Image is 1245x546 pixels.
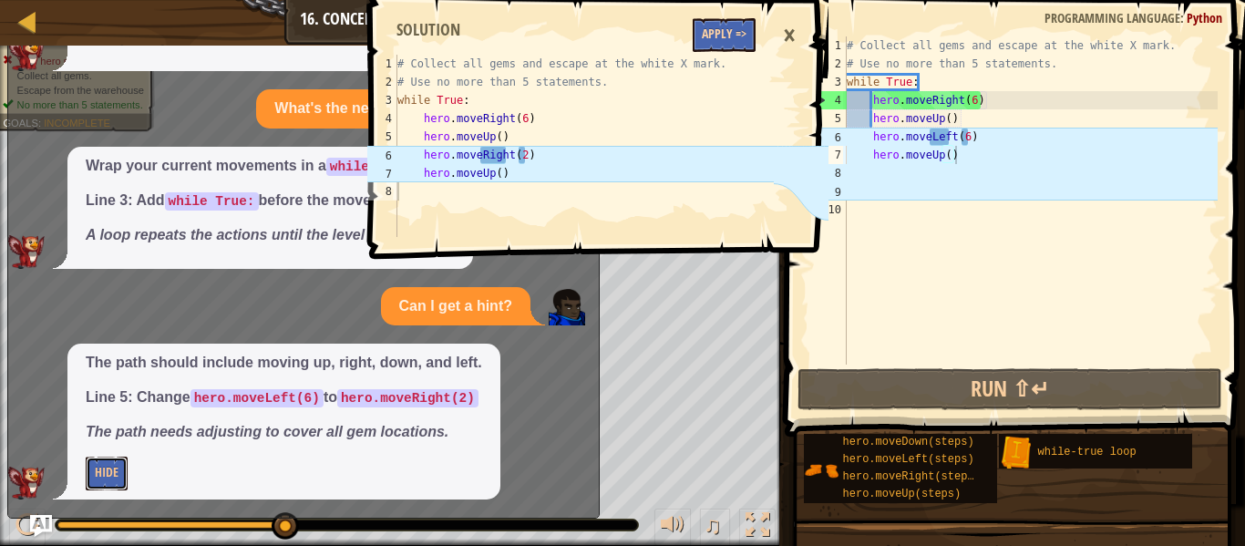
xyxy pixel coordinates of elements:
button: Hide [86,457,128,490]
div: 7 [367,164,397,182]
div: Solution [387,18,469,42]
div: 3 [367,91,397,109]
div: 5 [367,128,397,146]
div: 3 [810,73,847,91]
span: hero.moveDown(steps) [843,436,974,448]
img: portrait.png [999,436,1034,470]
button: Apply => [693,18,756,52]
p: Line 3: Add before the movements. [86,191,455,211]
p: Line 5: Change to [86,387,482,408]
img: AI [8,38,45,71]
div: 2 [367,73,397,91]
p: What's the next thing I should do? [274,98,512,119]
p: Wrap your current movements in a loop. [86,156,455,177]
code: hero.moveLeft(6) [190,389,324,407]
code: while True: [326,158,420,176]
button: Ctrl + P: Play [9,509,46,546]
span: : [1180,9,1187,26]
div: 4 [367,109,397,128]
span: Programming language [1044,9,1180,26]
div: 2 [810,55,847,73]
div: × [774,15,805,57]
div: 9 [810,182,847,201]
button: Run ⇧↵ [797,368,1222,410]
span: while-true loop [1038,446,1137,458]
div: 1 [367,55,397,73]
div: 6 [810,128,847,146]
div: 10 [810,201,847,219]
code: while True: [165,192,259,211]
div: 6 [367,146,397,164]
em: A loop repeats the actions until the level is complete. [86,227,453,242]
span: hero.moveRight(steps) [843,470,981,483]
button: Ask AI [30,515,52,537]
em: The path needs adjusting to cover all gem locations. [86,424,448,439]
span: hero.moveLeft(steps) [843,453,974,466]
img: AI [8,467,45,500]
p: The path should include moving up, right, down, and left. [86,353,482,374]
div: 7 [810,146,847,164]
span: Python [1187,9,1222,26]
div: 8 [367,182,397,201]
div: 8 [810,164,847,182]
code: hero.moveRight(2) [337,389,478,407]
div: 5 [810,109,847,128]
div: 1 [810,36,847,55]
div: 4 [811,91,847,109]
img: AI [8,235,45,268]
span: hero.moveUp(steps) [843,488,962,500]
